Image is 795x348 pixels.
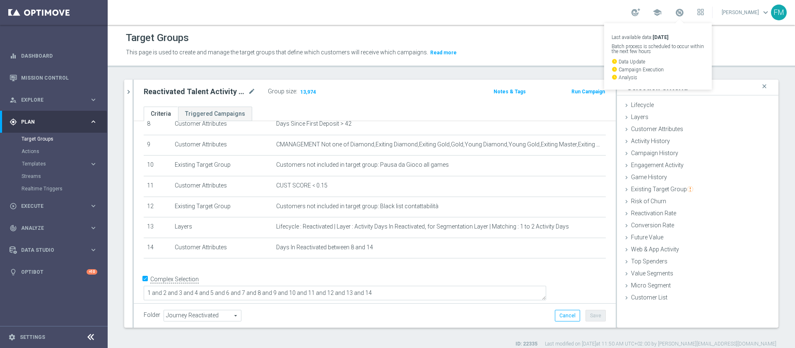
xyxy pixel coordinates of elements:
td: Customer Attributes [171,135,273,156]
span: Customers not included in target group: Pausa da Gioco all games [276,161,449,168]
button: person_search Explore keyboard_arrow_right [9,97,98,103]
span: Reactivation Rate [631,210,676,217]
td: 12 [144,197,171,217]
div: Streams [22,170,107,183]
span: Layers [631,114,648,120]
p: Analysis [612,74,702,80]
a: Realtime Triggers [22,185,86,192]
button: Mission Control [9,75,98,81]
button: gps_fixed Plan keyboard_arrow_right [9,119,98,125]
i: person_search [10,96,17,104]
span: Campaign History [631,150,678,156]
a: Streams [22,173,86,180]
button: track_changes Analyze keyboard_arrow_right [9,225,98,231]
a: Target Groups [22,136,86,142]
span: Risk of Churn [631,198,666,204]
td: 11 [144,176,171,197]
span: 13,974 [299,89,317,97]
span: keyboard_arrow_down [761,8,770,17]
span: Conversion Rate [631,222,674,229]
div: Realtime Triggers [22,183,107,195]
span: school [653,8,662,17]
div: Templates keyboard_arrow_right [22,161,98,167]
strong: [DATE] [653,34,668,40]
a: Last available data:[DATE] Batch process is scheduled to occur within the next few hours watch_la... [674,6,685,19]
span: Days Since First Deposit > 42 [276,120,352,127]
span: CMANAGEMENT Not one of Diamond,Exiting Diamond,Exiting Gold,Gold,Young Diamond,Young Gold,Exiting... [276,141,602,148]
span: Templates [22,161,81,166]
a: Dashboard [21,45,97,67]
label: : [296,88,297,95]
i: keyboard_arrow_right [89,246,97,254]
td: 8 [144,114,171,135]
span: Value Segments [631,270,673,277]
i: watch_later [612,58,617,64]
div: Dashboard [10,45,97,67]
div: FM [771,5,787,20]
button: equalizer Dashboard [9,53,98,59]
span: Analyze [21,226,89,231]
a: Mission Control [21,67,97,89]
i: lightbulb [10,268,17,276]
span: Plan [21,119,89,124]
span: Existing Target Group [631,186,693,192]
div: Optibot [10,261,97,283]
button: Cancel [555,310,580,321]
i: close [760,81,768,92]
td: Existing Target Group [171,197,273,217]
p: Campaign Execution [612,66,702,72]
span: Explore [21,97,89,102]
button: lightbulb Optibot +10 [9,269,98,275]
i: keyboard_arrow_right [89,224,97,232]
div: Analyze [10,224,89,232]
i: gps_fixed [10,118,17,126]
div: Execute [10,202,89,210]
a: Optibot [21,261,87,283]
i: keyboard_arrow_right [89,118,97,126]
span: Data Studio [21,248,89,253]
td: Layers [171,217,273,238]
span: Customers not included in target group: Black list contattabilità [276,203,438,210]
span: Future Value [631,234,663,241]
i: play_circle_outline [10,202,17,210]
a: Criteria [144,107,178,121]
button: chevron_right [124,80,132,104]
span: Web & App Activity [631,246,679,253]
td: Customer Attributes [171,114,273,135]
span: Execute [21,204,89,209]
td: Customer Attributes [171,176,273,197]
div: Data Studio [10,246,89,254]
span: Customer List [631,294,667,301]
span: Game History [631,174,667,180]
td: 14 [144,238,171,258]
h1: Target Groups [126,32,189,44]
div: Target Groups [22,133,107,145]
p: Batch process is scheduled to occur within the next few hours [612,44,704,54]
td: Customer Attributes [171,238,273,258]
i: watch_later [612,74,617,80]
td: 10 [144,156,171,176]
p: Last available data: [612,35,704,40]
span: Lifecycle : Reactivated | Layer : Activity Days In Reactivated, for Segmentation Layer | Matching... [276,223,569,230]
td: 13 [144,217,171,238]
td: 9 [144,135,171,156]
div: Explore [10,96,89,104]
i: keyboard_arrow_right [89,96,97,104]
button: play_circle_outline Execute keyboard_arrow_right [9,203,98,209]
span: Days In Reactivated between 8 and 14 [276,244,373,251]
a: Settings [20,335,45,340]
label: Group size [268,88,296,95]
span: CUST SCORE < 0.15 [276,182,328,189]
i: chevron_right [125,88,132,96]
button: Data Studio keyboard_arrow_right [9,247,98,253]
i: equalizer [10,52,17,60]
a: Actions [22,148,86,155]
div: Templates [22,161,89,166]
label: Complex Selection [150,275,199,283]
span: Activity History [631,138,670,144]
